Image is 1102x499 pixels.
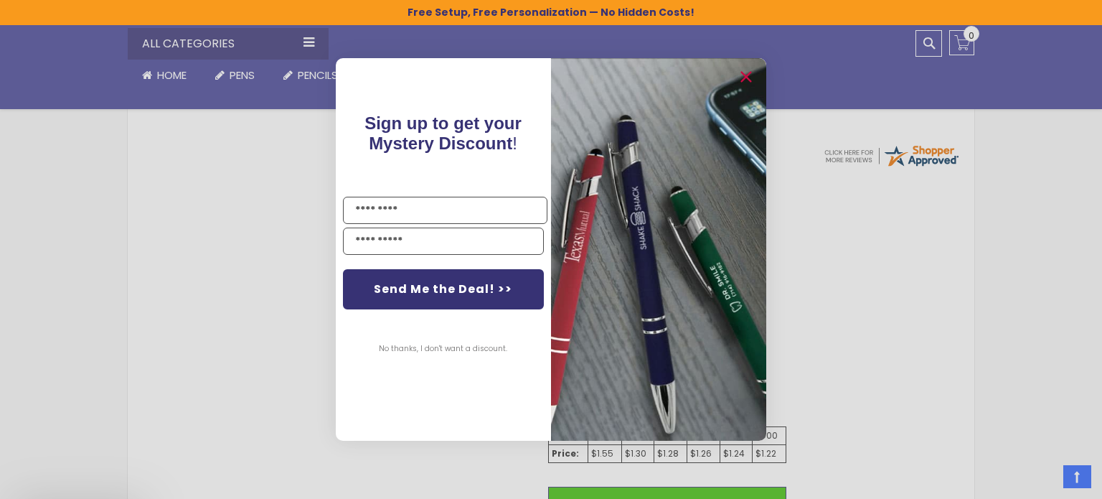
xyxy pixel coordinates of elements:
[551,58,766,441] img: pop-up-image
[735,65,758,88] button: Close dialog
[372,331,515,367] button: No thanks, I don't want a discount.
[984,460,1102,499] iframe: Google Customer Reviews
[343,269,544,309] button: Send Me the Deal! >>
[365,113,522,153] span: Sign up to get your Mystery Discount
[365,113,522,153] span: !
